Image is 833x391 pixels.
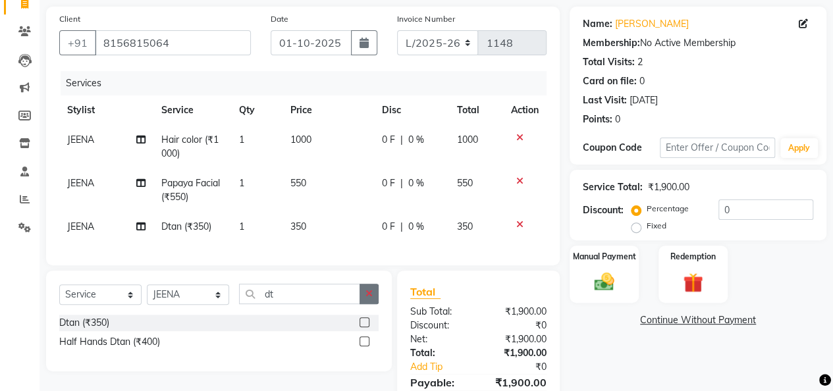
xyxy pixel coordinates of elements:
[478,319,556,332] div: ₹0
[583,113,612,126] div: Points:
[374,95,449,125] th: Disc
[478,305,556,319] div: ₹1,900.00
[382,220,395,234] span: 0 F
[408,133,424,147] span: 0 %
[290,221,306,232] span: 350
[660,138,775,158] input: Enter Offer / Coupon Code
[59,95,153,125] th: Stylist
[583,180,643,194] div: Service Total:
[239,134,244,145] span: 1
[161,134,219,159] span: Hair color (₹1000)
[59,13,80,25] label: Client
[400,346,479,360] div: Total:
[648,180,689,194] div: ₹1,900.00
[400,176,403,190] span: |
[400,332,479,346] div: Net:
[161,177,220,203] span: Papaya Facial (₹550)
[615,17,689,31] a: [PERSON_NAME]
[647,220,666,232] label: Fixed
[449,95,503,125] th: Total
[583,74,637,88] div: Card on file:
[400,360,491,374] a: Add Tip
[231,95,282,125] th: Qty
[637,55,643,69] div: 2
[647,203,689,215] label: Percentage
[271,13,288,25] label: Date
[677,271,709,295] img: _gift.svg
[382,133,395,147] span: 0 F
[408,220,424,234] span: 0 %
[400,220,403,234] span: |
[59,30,96,55] button: +91
[282,95,374,125] th: Price
[583,17,612,31] div: Name:
[239,284,360,304] input: Search or Scan
[400,305,479,319] div: Sub Total:
[61,71,556,95] div: Services
[153,95,230,125] th: Service
[382,176,395,190] span: 0 F
[400,375,479,390] div: Payable:
[400,133,403,147] span: |
[67,221,94,232] span: JEENA
[408,176,424,190] span: 0 %
[583,36,640,50] div: Membership:
[67,134,94,145] span: JEENA
[780,138,818,158] button: Apply
[400,319,479,332] div: Discount:
[290,134,311,145] span: 1000
[59,335,160,349] div: Half Hands Dtan (₹400)
[583,36,813,50] div: No Active Membership
[572,313,824,327] a: Continue Without Payment
[397,13,454,25] label: Invoice Number
[583,55,635,69] div: Total Visits:
[67,177,94,189] span: JEENA
[503,95,547,125] th: Action
[239,177,244,189] span: 1
[588,271,620,294] img: _cash.svg
[573,251,636,263] label: Manual Payment
[583,141,660,155] div: Coupon Code
[239,221,244,232] span: 1
[478,346,556,360] div: ₹1,900.00
[290,177,306,189] span: 550
[478,332,556,346] div: ₹1,900.00
[630,93,658,107] div: [DATE]
[410,285,441,299] span: Total
[639,74,645,88] div: 0
[59,316,109,330] div: Dtan (₹350)
[95,30,251,55] input: Search by Name/Mobile/Email/Code
[615,113,620,126] div: 0
[583,93,627,107] div: Last Visit:
[491,360,556,374] div: ₹0
[583,203,624,217] div: Discount:
[457,177,473,189] span: 550
[670,251,716,263] label: Redemption
[161,221,211,232] span: Dtan (₹350)
[478,375,556,390] div: ₹1,900.00
[457,134,478,145] span: 1000
[457,221,473,232] span: 350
